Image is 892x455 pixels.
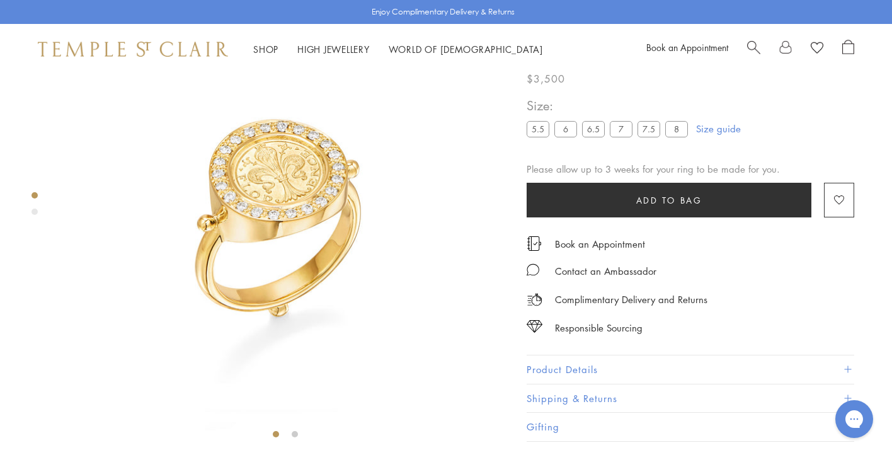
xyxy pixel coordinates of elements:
[527,70,565,86] span: $3,500
[389,43,543,55] a: World of [DEMOGRAPHIC_DATA]World of [DEMOGRAPHIC_DATA]
[582,121,605,137] label: 6.5
[555,320,643,336] div: Responsible Sourcing
[842,40,854,59] a: Open Shopping Bag
[646,41,728,54] a: Book an Appointment
[696,122,741,135] a: Size guide
[38,42,228,57] img: Temple St. Clair
[610,121,632,137] label: 7
[829,396,879,442] iframe: Gorgias live chat messenger
[811,40,823,59] a: View Wishlist
[527,384,854,412] button: Shipping & Returns
[527,320,542,333] img: icon_sourcing.svg
[527,121,549,137] label: 5.5
[555,292,707,308] p: Complimentary Delivery and Returns
[527,183,811,217] button: Add to bag
[638,121,660,137] label: 7.5
[372,6,515,18] p: Enjoy Complimentary Delivery & Returns
[554,121,577,137] label: 6
[527,292,542,308] img: icon_delivery.svg
[527,236,542,251] img: icon_appointment.svg
[527,413,854,441] button: Gifting
[555,263,656,279] div: Contact an Ambassador
[527,263,539,276] img: MessageIcon-01_2.svg
[555,236,645,250] a: Book an Appointment
[297,43,370,55] a: High JewelleryHigh Jewellery
[747,40,760,59] a: Search
[253,43,278,55] a: ShopShop
[31,189,38,225] div: Product gallery navigation
[665,121,688,137] label: 8
[527,161,854,176] div: Please allow up to 3 weeks for your ring to be made for you.
[527,95,693,116] span: Size:
[636,193,702,207] span: Add to bag
[527,355,854,384] button: Product Details
[253,42,543,57] nav: Main navigation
